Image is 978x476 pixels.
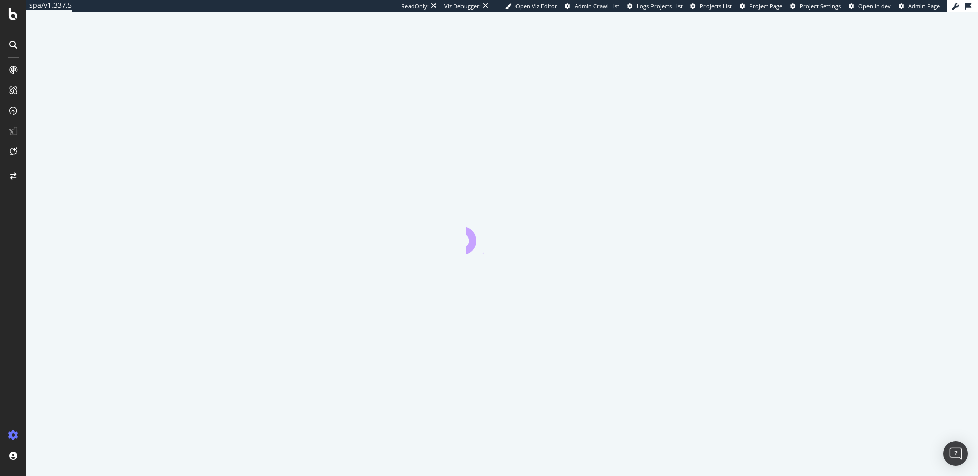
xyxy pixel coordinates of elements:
span: Logs Projects List [637,2,683,10]
a: Open in dev [849,2,891,10]
span: Projects List [700,2,732,10]
a: Project Settings [790,2,841,10]
a: Open Viz Editor [505,2,557,10]
a: Admin Crawl List [565,2,619,10]
div: ReadOnly: [401,2,429,10]
span: Admin Crawl List [575,2,619,10]
div: Open Intercom Messenger [943,441,968,466]
span: Open in dev [858,2,891,10]
a: Project Page [740,2,782,10]
a: Admin Page [899,2,940,10]
div: animation [466,218,539,254]
span: Admin Page [908,2,940,10]
span: Open Viz Editor [515,2,557,10]
a: Logs Projects List [627,2,683,10]
a: Projects List [690,2,732,10]
span: Project Page [749,2,782,10]
span: Project Settings [800,2,841,10]
div: Viz Debugger: [444,2,481,10]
